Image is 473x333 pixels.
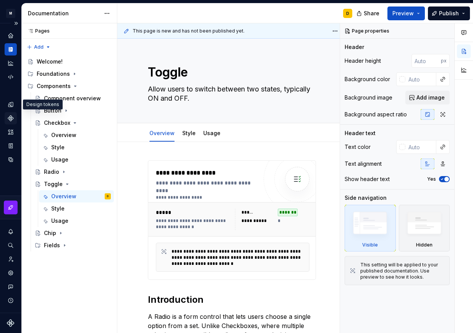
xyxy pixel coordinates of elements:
[345,205,396,251] div: Visible
[39,141,114,153] a: Style
[5,126,17,138] a: Assets
[362,242,378,248] div: Visible
[416,242,433,248] div: Hidden
[51,131,76,139] div: Overview
[405,72,436,86] input: Auto
[44,180,63,188] div: Toggle
[37,82,71,90] div: Components
[5,71,17,83] a: Code automation
[5,57,17,69] a: Analytics
[32,227,114,239] a: Chip
[5,281,17,293] button: Contact support
[34,44,44,50] span: Add
[32,117,114,129] a: Checkbox
[37,58,63,65] div: Welcome!
[405,140,436,154] input: Auto
[439,10,459,17] span: Publish
[146,63,314,82] textarea: Toggle
[360,262,445,280] div: This setting will be applied to your published documentation. Use preview to see how it looks.
[345,143,371,151] div: Text color
[32,178,114,190] a: Toggle
[51,217,68,225] div: Usage
[345,75,390,83] div: Background color
[51,156,68,163] div: Usage
[146,83,314,104] textarea: Allow users to switch between two states, typically ON and OFF.
[32,166,114,178] a: Radio
[345,129,376,137] div: Header text
[5,43,17,55] a: Documentation
[345,160,382,168] div: Text alignment
[11,18,21,29] button: Expand sidebar
[32,92,114,104] a: Component overview
[5,239,17,251] button: Search ⌘K
[5,29,17,42] a: Home
[416,94,445,101] span: Add image
[345,43,364,51] div: Header
[6,9,15,18] div: M
[148,294,316,306] h2: Introduction
[387,7,425,20] button: Preview
[24,55,114,68] a: Welcome!
[5,153,17,166] a: Data sources
[427,176,436,182] label: Yes
[44,119,70,127] div: Checkbox
[345,194,387,202] div: Side navigation
[353,7,384,20] button: Share
[44,242,60,249] div: Fields
[39,202,114,215] a: Style
[203,130,220,136] a: Usage
[51,144,65,151] div: Style
[441,58,447,64] p: px
[24,42,53,52] button: Add
[44,107,62,114] div: Button
[5,267,17,279] a: Settings
[146,125,178,141] div: Overview
[51,193,76,200] div: Overview
[39,153,114,166] a: Usage
[7,319,15,327] a: Supernova Logo
[107,193,109,200] div: D
[24,28,50,34] div: Pages
[28,10,100,17] div: Documentation
[24,80,114,92] div: Components
[37,70,70,78] div: Foundations
[39,129,114,141] a: Overview
[345,111,407,118] div: Background aspect ratio
[32,104,114,117] a: Button
[44,229,56,237] div: Chip
[5,98,17,111] a: Design tokens
[39,215,114,227] a: Usage
[399,205,450,251] div: Hidden
[5,140,17,152] a: Storybook stories
[5,253,17,265] a: Invite team
[51,205,65,212] div: Style
[5,225,17,238] button: Notifications
[44,168,59,176] div: Radio
[411,54,441,68] input: Auto
[5,112,17,124] a: Components
[345,57,381,65] div: Header height
[179,125,199,141] div: Style
[428,7,470,20] button: Publish
[32,239,114,251] div: Fields
[149,130,175,136] a: Overview
[345,175,390,183] div: Show header text
[39,190,114,202] a: OverviewD
[24,55,114,251] div: Page tree
[2,5,20,21] button: M
[44,95,101,102] div: Component overview
[392,10,414,17] span: Preview
[200,125,224,141] div: Usage
[23,100,63,109] div: Design tokens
